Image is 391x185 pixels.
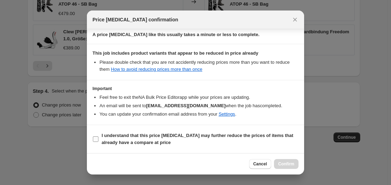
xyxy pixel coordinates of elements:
[100,111,299,118] li: You can update your confirmation email address from your .
[100,94,299,101] li: Feel free to exit the NA Bulk Price Editor app while your prices are updating.
[92,16,178,23] span: Price [MEDICAL_DATA] confirmation
[92,86,299,91] h3: Important
[290,15,300,25] button: Close
[100,59,299,73] li: Please double check that you are not accidently reducing prices more than you want to reduce them
[253,161,267,167] span: Cancel
[249,159,271,169] button: Cancel
[92,50,258,56] b: This job includes product variants that appear to be reduced in price already
[146,103,226,108] b: [EMAIL_ADDRESS][DOMAIN_NAME]
[219,111,235,117] a: Settings
[111,67,203,72] a: How to avoid reducing prices more than once
[100,102,299,109] li: An email will be sent to when the job has completed .
[102,133,293,145] b: I understand that this price [MEDICAL_DATA] may further reduce the prices of items that already h...
[92,32,260,37] b: A price [MEDICAL_DATA] like this usually takes a minute or less to complete.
